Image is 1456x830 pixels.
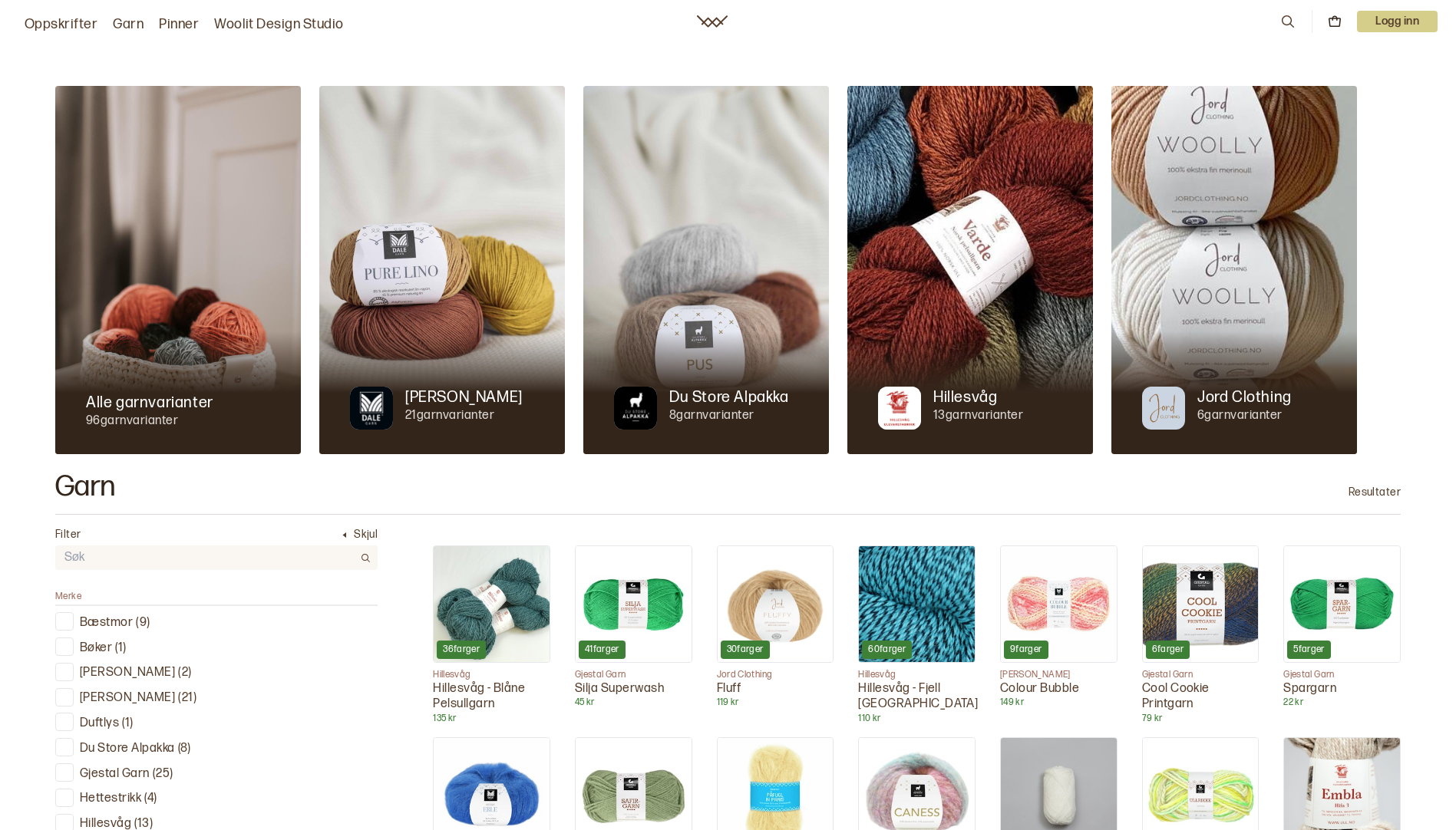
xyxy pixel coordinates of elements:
[433,669,550,681] p: Hillesvåg
[80,615,133,631] p: Bæstmor
[80,690,175,706] p: [PERSON_NAME]
[1142,387,1185,430] img: Merkegarn
[80,641,112,657] p: Bøker
[868,644,906,656] p: 60 farger
[878,387,921,430] img: Merkegarn
[113,14,144,35] a: Garn
[115,641,126,657] p: ( 1 )
[1197,387,1292,408] p: Jord Clothing
[858,669,976,681] p: Hillesvåg
[434,546,550,662] img: Hillesvåg - Blåne Pelsullgarn
[136,615,150,631] p: ( 9 )
[1197,408,1292,424] p: 6 garnvarianter
[1357,11,1438,32] p: Logg inn
[80,665,175,681] p: [PERSON_NAME]
[717,697,834,709] p: 119 kr
[80,766,150,782] p: Gjestal Garn
[1283,545,1401,709] a: Spargarn5fargerGjestal GarnSpargarn22 kr
[405,408,523,424] p: 21 garnvarianter
[697,15,728,28] a: Woolit
[614,387,657,430] img: Merkegarn
[585,644,619,656] p: 41 farger
[1143,546,1259,662] img: Cool Cookie Printgarn
[443,644,480,656] p: 36 farger
[859,546,975,662] img: Hillesvåg - Fjell Sokkegarn
[433,681,550,713] p: Hillesvåg - Blåne Pelsullgarn
[55,86,301,454] img: Alle garnvarianter
[153,766,173,782] p: ( 25 )
[214,14,344,35] a: Woolit Design Studio
[122,716,133,732] p: ( 1 )
[575,545,692,709] a: Silja Superwash41fargerGjestal GarnSilja Superwash45 kr
[717,545,834,709] a: Fluff30fargerJord ClothingFluff119 kr
[433,713,550,725] p: 135 kr
[86,413,213,430] p: 96 garnvarianter
[717,669,834,681] p: Jord Clothing
[405,387,523,408] p: [PERSON_NAME]
[583,86,829,454] img: Du Store Alpakka
[1000,697,1118,709] p: 149 kr
[1142,545,1260,725] a: Cool Cookie Printgarn6fargerGjestal GarnCool Cookie Printgarn79 kr
[1000,669,1118,681] p: [PERSON_NAME]
[25,14,97,35] a: Oppskrifter
[433,545,550,725] a: Hillesvåg - Blåne Pelsullgarn36fargerHillesvågHillesvåg - Blåne Pelsullgarn135 kr
[576,546,692,662] img: Silja Superwash
[1284,546,1400,662] img: Spargarn
[575,681,692,697] p: Silja Superwash
[1000,545,1118,709] a: Colour Bubble9farger[PERSON_NAME]Colour Bubble149 kr
[55,473,116,502] h2: Garn
[1001,546,1117,662] img: Colour Bubble
[354,527,378,542] p: Skjul
[847,86,1093,454] img: Hillesvåg
[933,387,997,408] p: Hillesvåg
[178,690,196,706] p: ( 21 )
[575,697,692,709] p: 45 kr
[80,741,175,757] p: Du Store Alpakka
[669,387,789,408] p: Du Store Alpakka
[55,527,81,542] p: Filter
[669,408,789,424] p: 8 garnvarianter
[178,741,190,757] p: ( 8 )
[1283,697,1401,709] p: 22 kr
[1142,681,1260,713] p: Cool Cookie Printgarn
[1283,669,1401,681] p: Gjestal Garn
[1111,86,1357,454] img: Jord Clothing
[80,716,119,732] p: Duftlys
[159,14,199,35] a: Pinner
[858,681,976,713] p: Hillesvåg - Fjell [GEOGRAPHIC_DATA]
[55,591,81,602] span: Merke
[1283,681,1401,697] p: Spargarn
[717,681,834,697] p: Fluff
[1142,713,1260,725] p: 79 kr
[858,545,976,725] a: Hillesvåg - Fjell Sokkegarn60fargerHillesvågHillesvåg - Fjell [GEOGRAPHIC_DATA]110 kr
[1357,11,1438,32] button: User dropdown
[319,86,565,454] img: Dale Garn
[350,387,393,430] img: Merkegarn
[718,546,834,662] img: Fluff
[1000,681,1118,697] p: Colour Bubble
[727,644,764,656] p: 30 farger
[1293,644,1325,656] p: 5 farger
[1152,644,1184,656] p: 6 farger
[178,665,191,681] p: ( 2 )
[80,791,141,807] p: Hettestrikk
[55,547,353,569] input: Søk
[1010,644,1042,656] p: 9 farger
[144,791,157,807] p: ( 4 )
[86,392,213,413] p: Alle garnvarianter
[858,713,976,725] p: 110 kr
[575,669,692,681] p: Gjestal Garn
[1142,669,1260,681] p: Gjestal Garn
[933,408,1023,424] p: 13 garnvarianter
[1349,485,1401,500] p: Resultater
